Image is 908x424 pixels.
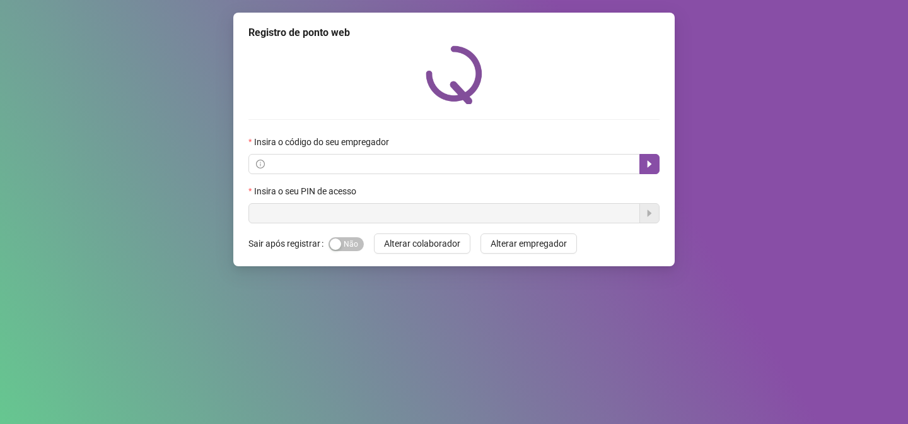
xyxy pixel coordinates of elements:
[248,25,660,40] div: Registro de ponto web
[248,135,397,149] label: Insira o código do seu empregador
[491,237,567,250] span: Alterar empregador
[384,237,460,250] span: Alterar colaborador
[256,160,265,168] span: info-circle
[248,233,329,254] label: Sair após registrar
[644,159,655,169] span: caret-right
[374,233,470,254] button: Alterar colaborador
[248,184,364,198] label: Insira o seu PIN de acesso
[426,45,482,104] img: QRPoint
[480,233,577,254] button: Alterar empregador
